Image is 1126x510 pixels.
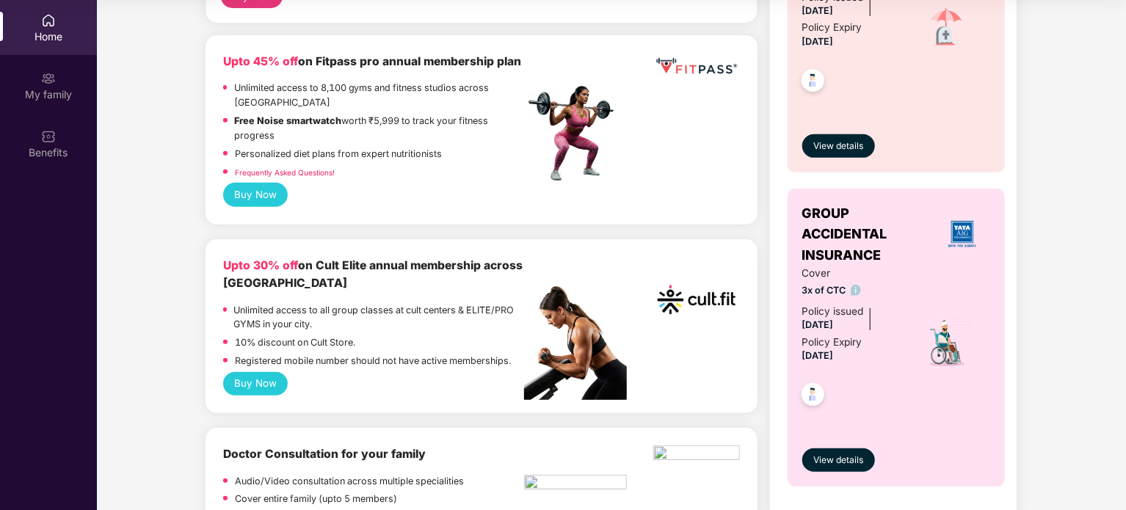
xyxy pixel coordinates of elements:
[235,168,335,177] a: Frequently Asked Questions!
[41,71,56,86] img: svg+xml;base64,PHN2ZyB3aWR0aD0iMjAiIGhlaWdodD0iMjAiIHZpZXdCb3g9IjAgMCAyMCAyMCIgZmlsbD0ibm9uZSIgeG...
[802,134,875,158] button: View details
[223,447,426,461] b: Doctor Consultation for your family
[235,474,464,489] p: Audio/Video consultation across multiple specialities
[802,20,862,35] div: Policy Expiry
[851,285,862,296] img: info
[524,286,627,400] img: pc2.png
[653,257,739,343] img: cult.png
[524,82,627,185] img: fpp.png
[802,203,934,266] span: GROUP ACCIDENTAL INSURANCE
[235,114,525,143] p: worth ₹5,999 to track your fitness progress
[795,65,831,101] img: svg+xml;base64,PHN2ZyB4bWxucz0iaHR0cDovL3d3dy53My5vcmcvMjAwMC9zdmciIHdpZHRoPSI0OC45NDMiIGhlaWdodD...
[802,266,903,281] span: Cover
[813,453,863,467] span: View details
[795,379,831,415] img: svg+xml;base64,PHN2ZyB4bWxucz0iaHR0cDovL3d3dy53My5vcmcvMjAwMC9zdmciIHdpZHRoPSI0OC45NDMiIGhlaWdodD...
[223,258,298,272] b: Upto 30% off
[942,214,982,254] img: insurerLogo
[223,372,288,396] button: Buy Now
[235,354,511,368] p: Registered mobile number should not have active memberships.
[920,2,972,54] img: icon
[223,258,523,291] b: on Cult Elite annual membership across [GEOGRAPHIC_DATA]
[223,54,298,68] b: Upto 45% off
[41,129,56,144] img: svg+xml;base64,PHN2ZyBpZD0iQmVuZWZpdHMiIHhtbG5zPSJodHRwOi8vd3d3LnczLm9yZy8yMDAwL3N2ZyIgd2lkdGg9Ij...
[235,335,355,350] p: 10% discount on Cult Store.
[802,335,862,350] div: Policy Expiry
[223,183,288,206] button: Buy Now
[921,317,972,368] img: icon
[234,81,525,110] p: Unlimited access to 8,100 gyms and fitness studios across [GEOGRAPHIC_DATA]
[235,147,442,161] p: Personalized diet plans from expert nutritionists
[524,475,627,494] img: pngtree-physiotherapy-physiotherapist-rehab-disability-stretching-png-image_6063262.png
[235,492,397,506] p: Cover entire family (upto 5 members)
[802,448,875,472] button: View details
[802,319,834,330] span: [DATE]
[802,304,864,319] div: Policy issued
[802,350,834,361] span: [DATE]
[813,139,863,153] span: View details
[802,36,834,47] span: [DATE]
[653,53,739,80] img: fppp.png
[234,303,525,332] p: Unlimited access to all group classes at cult centers & ELITE/PRO GYMS in your city.
[802,5,834,16] span: [DATE]
[235,115,342,126] strong: Free Noise smartwatch
[223,54,521,68] b: on Fitpass pro annual membership plan
[653,445,739,465] img: physica%20-%20Edited.png
[802,283,903,298] span: 3x of CTC
[41,13,56,28] img: svg+xml;base64,PHN2ZyBpZD0iSG9tZSIgeG1sbnM9Imh0dHA6Ly93d3cudzMub3JnLzIwMDAvc3ZnIiB3aWR0aD0iMjAiIG...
